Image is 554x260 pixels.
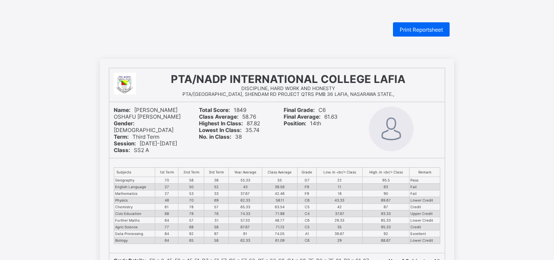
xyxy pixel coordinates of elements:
td: 29 [317,237,363,244]
td: 92 [363,231,409,237]
span: Print Reportsheet [400,26,443,33]
td: 64 [155,217,178,224]
td: 48.77 [262,217,298,224]
b: Final Average: [284,113,321,120]
td: Agric Science [114,224,155,231]
span: 35.74 [199,127,260,133]
td: C6 [298,237,317,244]
td: 62.33 [229,237,262,244]
td: 65.33 [229,204,262,210]
td: 37.67 [317,210,363,217]
td: C5 [298,204,317,210]
td: Credit [409,204,440,210]
td: 38 [204,177,229,184]
span: [DEMOGRAPHIC_DATA] [114,120,174,133]
td: 97 [204,231,229,237]
td: Upper Credit [409,210,440,217]
td: 68 [178,224,204,231]
td: 29.33 [317,217,363,224]
td: 87 [363,204,409,210]
span: [DATE]-[DATE] [114,140,177,147]
td: 42.46 [262,190,298,197]
b: Final Grade: [284,107,315,113]
td: 11 [317,184,363,190]
b: Highest In Class: [199,120,243,127]
th: 1st Term [155,168,178,177]
td: 89.67 [363,197,409,204]
td: 91 [229,231,262,237]
td: 57 [204,204,229,210]
td: Geography [114,177,155,184]
td: Physics [114,197,155,204]
span: SS2 A [114,147,149,153]
b: Name: [114,107,131,113]
td: Lower Credit [409,197,440,204]
td: 27 [155,184,178,190]
td: 63 [363,184,409,190]
td: 95.5 [363,177,409,184]
td: 57 [178,217,204,224]
td: 52 [204,184,229,190]
td: 84 [155,231,178,237]
td: Lower Credit [409,237,440,244]
td: 74.05 [262,231,298,237]
th: Year Average [229,168,262,177]
td: 22 [317,177,363,184]
th: 2nd Term [178,168,204,177]
td: Fail [409,190,440,197]
td: 76 [204,210,229,217]
td: 39.67 [317,231,363,237]
span: C6 [284,107,326,113]
td: 67.67 [229,224,262,231]
td: 48 [155,197,178,204]
td: 53 [178,190,204,197]
td: C5 [298,224,317,231]
td: C6 [298,217,317,224]
span: PTA/NADP INTERNATIONAL COLLEGE LAFIA [171,73,405,86]
td: 55 [262,177,298,184]
span: 1849 [199,107,246,113]
td: 33 [204,190,229,197]
td: F9 [298,190,317,197]
td: Chemistry [114,204,155,210]
span: 14th [284,120,321,127]
td: 77 [155,224,178,231]
td: 61.09 [262,237,298,244]
td: Biology [114,237,155,244]
b: Term: [114,133,129,140]
td: 27 [155,190,178,197]
td: 16 [317,190,363,197]
td: 71.13 [262,224,298,231]
th: Subjects [114,168,155,177]
b: Gender: [114,120,135,127]
span: Third Term [114,133,159,140]
span: [PERSON_NAME] OSHAFU [PERSON_NAME] [114,107,181,120]
td: 50 [178,184,204,190]
td: 37.67 [229,190,262,197]
td: 64 [155,237,178,244]
td: 88.67 [363,237,409,244]
td: F9 [298,184,317,190]
td: 95.33 [363,224,409,231]
td: 65 [178,237,204,244]
td: 74.33 [229,210,262,217]
th: Low. In <br/> Class [317,168,363,177]
td: C4 [298,210,317,217]
td: 58.11 [262,197,298,204]
td: Credit [409,224,440,231]
td: 43.33 [317,197,363,204]
td: 55.33 [229,177,262,184]
td: 70 [155,177,178,184]
td: C6 [298,197,317,204]
td: Further Maths [114,217,155,224]
td: 78 [178,204,204,210]
b: Session: [114,140,136,147]
td: Pass [409,177,440,184]
span: 87.82 [199,120,260,127]
td: 58 [204,224,229,231]
td: 58 [178,177,204,184]
td: 42 [317,204,363,210]
td: A1 [298,231,317,237]
td: 39.56 [262,184,298,190]
td: 51 [204,217,229,224]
